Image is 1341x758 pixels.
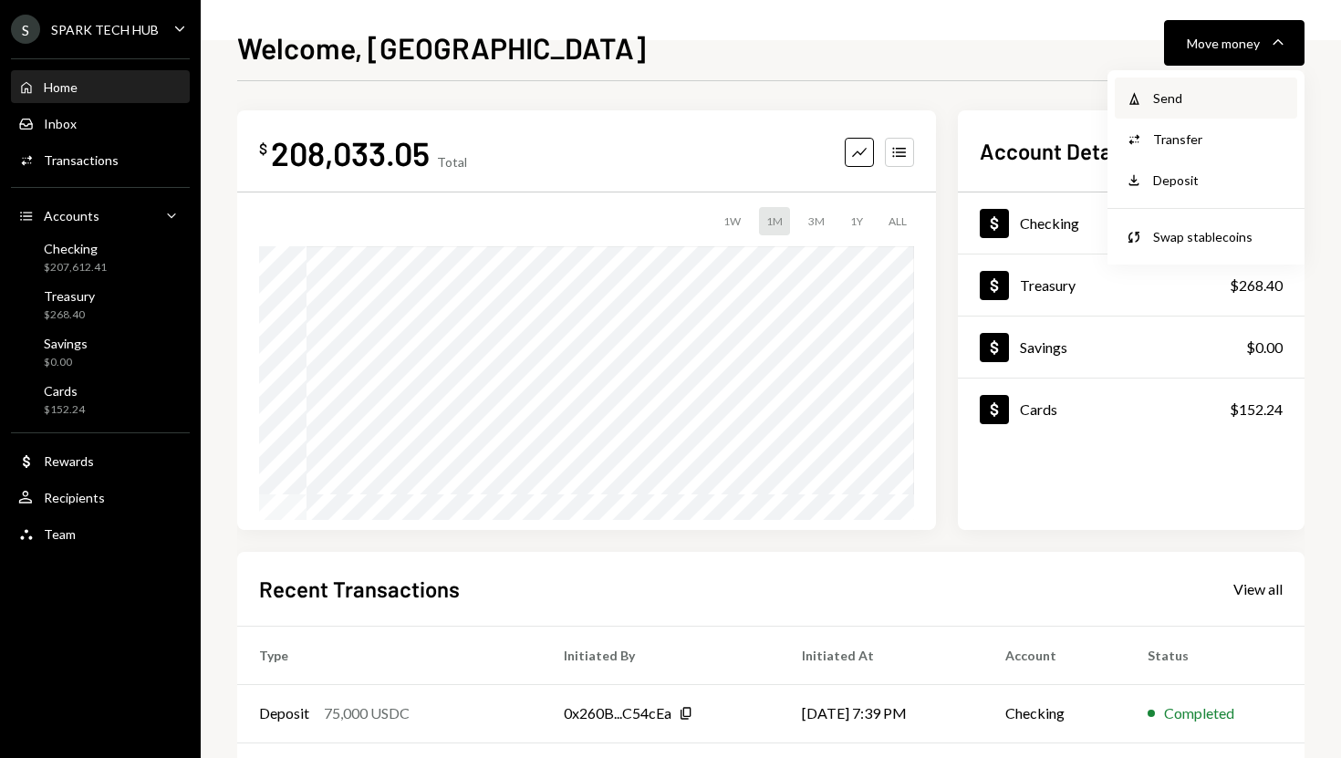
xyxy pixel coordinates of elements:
[11,199,190,232] a: Accounts
[1230,399,1283,421] div: $152.24
[1126,626,1305,684] th: Status
[44,453,94,469] div: Rewards
[1233,580,1283,598] div: View all
[44,260,107,275] div: $207,612.41
[259,574,460,604] h2: Recent Transactions
[958,317,1305,378] a: Savings$0.00
[44,152,119,168] div: Transactions
[1164,20,1305,66] button: Move money
[44,490,105,505] div: Recipients
[437,154,467,170] div: Total
[11,235,190,279] a: Checking$207,612.41
[44,79,78,95] div: Home
[237,29,646,66] h1: Welcome, [GEOGRAPHIC_DATA]
[716,207,748,235] div: 1W
[1230,275,1283,296] div: $268.40
[1020,338,1067,356] div: Savings
[958,254,1305,316] a: Treasury$268.40
[780,684,984,742] td: [DATE] 7:39 PM
[983,684,1125,742] td: Checking
[1153,171,1286,190] div: Deposit
[1020,400,1057,418] div: Cards
[259,702,309,724] div: Deposit
[271,132,430,173] div: 208,033.05
[11,517,190,550] a: Team
[51,22,159,37] div: SPARK TECH HUB
[980,136,1134,166] h2: Account Details
[44,288,95,304] div: Treasury
[1233,578,1283,598] a: View all
[780,626,984,684] th: Initiated At
[11,107,190,140] a: Inbox
[1246,337,1283,358] div: $0.00
[44,208,99,223] div: Accounts
[11,70,190,103] a: Home
[881,207,914,235] div: ALL
[958,192,1305,254] a: Checking$207,612.41
[11,283,190,327] a: Treasury$268.40
[564,702,671,724] div: 0x260B...C54cEa
[11,481,190,514] a: Recipients
[44,116,77,131] div: Inbox
[759,207,790,235] div: 1M
[324,702,410,724] div: 75,000 USDC
[843,207,870,235] div: 1Y
[44,383,85,399] div: Cards
[1164,702,1234,724] div: Completed
[44,526,76,542] div: Team
[259,140,267,158] div: $
[44,355,88,370] div: $0.00
[958,379,1305,440] a: Cards$152.24
[11,15,40,44] div: S
[1153,227,1286,246] div: Swap stablecoins
[1153,88,1286,108] div: Send
[11,378,190,421] a: Cards$152.24
[237,626,542,684] th: Type
[1187,34,1260,53] div: Move money
[44,307,95,323] div: $268.40
[983,626,1125,684] th: Account
[44,402,85,418] div: $152.24
[542,626,780,684] th: Initiated By
[44,241,107,256] div: Checking
[1020,276,1076,294] div: Treasury
[1020,214,1079,232] div: Checking
[11,143,190,176] a: Transactions
[801,207,832,235] div: 3M
[11,330,190,374] a: Savings$0.00
[1153,130,1286,149] div: Transfer
[11,444,190,477] a: Rewards
[44,336,88,351] div: Savings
